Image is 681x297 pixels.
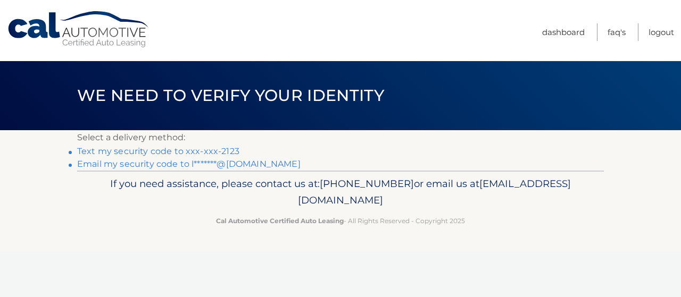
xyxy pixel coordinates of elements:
[649,23,674,41] a: Logout
[77,130,604,145] p: Select a delivery method:
[77,146,239,156] a: Text my security code to xxx-xxx-2123
[84,175,597,209] p: If you need assistance, please contact us at: or email us at
[608,23,626,41] a: FAQ's
[7,11,151,48] a: Cal Automotive
[542,23,585,41] a: Dashboard
[320,177,414,190] span: [PHONE_NUMBER]
[84,215,597,226] p: - All Rights Reserved - Copyright 2025
[216,217,344,225] strong: Cal Automotive Certified Auto Leasing
[77,159,301,169] a: Email my security code to l*******@[DOMAIN_NAME]
[77,86,384,105] span: We need to verify your identity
